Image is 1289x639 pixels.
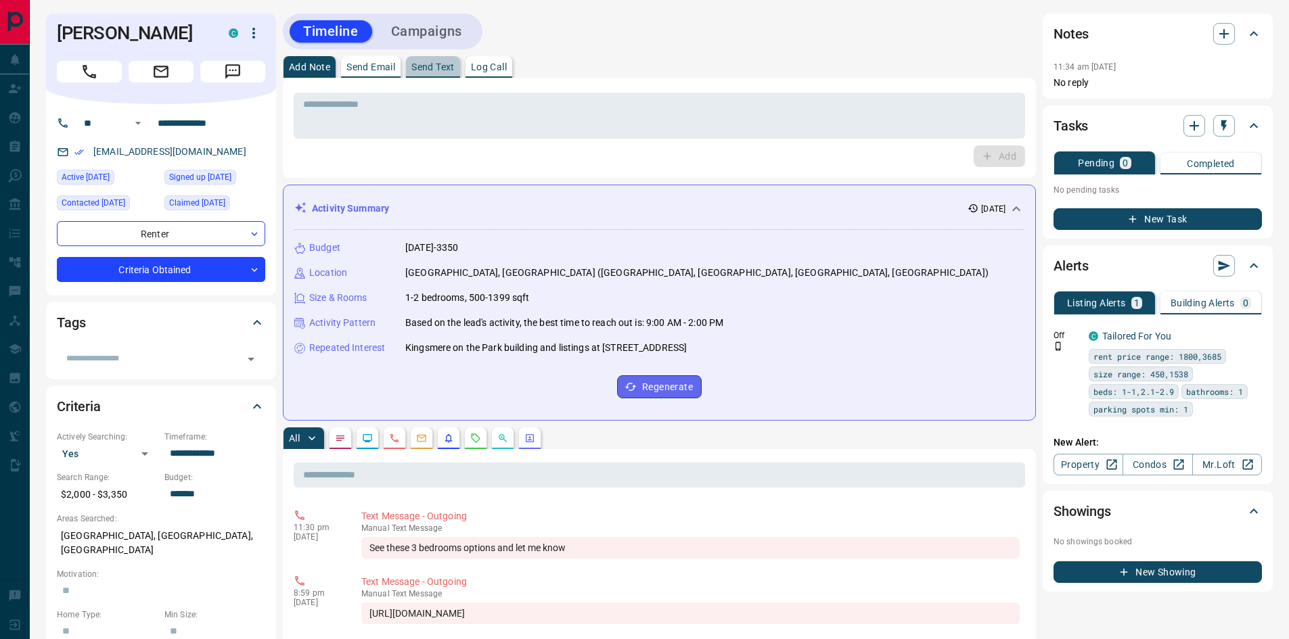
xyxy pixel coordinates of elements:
[164,195,265,214] div: Wed Aug 13 2025
[1054,23,1089,45] h2: Notes
[1054,18,1262,50] div: Notes
[1054,329,1081,341] p: Off
[294,532,341,542] p: [DATE]
[294,523,341,532] p: 11:30 pm
[524,433,535,444] svg: Agent Actions
[309,291,367,305] p: Size & Rooms
[1054,495,1262,527] div: Showings
[405,241,458,255] p: [DATE]-3350
[57,312,85,333] h2: Tags
[309,266,347,280] p: Location
[164,471,265,483] p: Budget:
[378,20,476,43] button: Campaigns
[361,575,1020,589] p: Text Message - Outgoing
[405,341,687,355] p: Kingsmere on the Park building and listings at [STREET_ADDRESS]
[416,433,427,444] svg: Emails
[1123,454,1192,475] a: Condos
[62,196,125,210] span: Contacted [DATE]
[1186,385,1243,398] span: bathrooms: 1
[361,523,390,533] span: manual
[74,147,84,157] svg: Email Verified
[57,257,265,282] div: Criteria Obtained
[1054,62,1116,72] p: 11:34 am [DATE]
[57,443,158,465] div: Yes
[57,471,158,483] p: Search Range:
[130,115,146,131] button: Open
[1093,350,1221,363] span: rent price range: 1800,3685
[361,589,1020,598] p: Text Message
[57,170,158,189] div: Wed Aug 13 2025
[309,316,376,330] p: Activity Pattern
[169,196,225,210] span: Claimed [DATE]
[309,241,340,255] p: Budget
[294,598,341,607] p: [DATE]
[497,433,508,444] svg: Opportunities
[405,316,723,330] p: Based on the lead's activity, the best time to reach out is: 9:00 AM - 2:00 PM
[361,537,1020,559] div: See these 3 bedrooms options and let me know
[405,291,530,305] p: 1-2 bedrooms, 500-1399 sqft
[242,350,261,369] button: Open
[1054,115,1088,137] h2: Tasks
[1054,110,1262,142] div: Tasks
[1093,367,1188,381] span: size range: 450,1538
[57,306,265,339] div: Tags
[405,266,989,280] p: [GEOGRAPHIC_DATA], [GEOGRAPHIC_DATA] ([GEOGRAPHIC_DATA], [GEOGRAPHIC_DATA], [GEOGRAPHIC_DATA], [G...
[289,62,330,72] p: Add Note
[1171,298,1235,308] p: Building Alerts
[1054,341,1063,351] svg: Push Notification Only
[362,433,373,444] svg: Lead Browsing Activity
[164,609,265,621] p: Min Size:
[169,170,231,184] span: Signed up [DATE]
[346,62,395,72] p: Send Email
[164,170,265,189] div: Wed Aug 13 2025
[57,525,265,561] p: [GEOGRAPHIC_DATA], [GEOGRAPHIC_DATA], [GEOGRAPHIC_DATA]
[290,20,372,43] button: Timeline
[1093,402,1188,416] span: parking spots min: 1
[57,568,265,580] p: Motivation:
[1054,454,1123,475] a: Property
[361,523,1020,533] p: Text Message
[57,609,158,621] p: Home Type:
[1054,500,1111,522] h2: Showings
[312,202,389,216] p: Activity Summary
[1187,159,1235,168] p: Completed
[1054,255,1089,277] h2: Alerts
[981,203,1005,215] p: [DATE]
[57,431,158,443] p: Actively Searching:
[1054,180,1262,200] p: No pending tasks
[1054,561,1262,583] button: New Showing
[1123,158,1128,168] p: 0
[294,588,341,598] p: 8:59 pm
[62,170,110,184] span: Active [DATE]
[93,146,246,157] a: [EMAIL_ADDRESS][DOMAIN_NAME]
[470,433,481,444] svg: Requests
[1078,158,1114,168] p: Pending
[200,61,265,82] span: Message
[617,375,702,398] button: Regenerate
[57,22,208,44] h1: [PERSON_NAME]
[57,483,158,506] p: $2,000 - $3,350
[289,433,300,443] p: All
[57,61,122,82] span: Call
[1054,76,1262,90] p: No reply
[411,62,455,72] p: Send Text
[1054,536,1262,548] p: No showings booked
[1102,331,1171,341] a: Tailored For You
[361,589,390,598] span: manual
[57,513,265,525] p: Areas Searched:
[471,62,507,72] p: Log Call
[1067,298,1126,308] p: Listing Alerts
[1054,250,1262,282] div: Alerts
[57,221,265,246] div: Renter
[1054,435,1262,450] p: New Alert:
[389,433,400,444] svg: Calls
[1089,331,1098,341] div: condos.ca
[57,396,101,417] h2: Criteria
[57,390,265,423] div: Criteria
[1134,298,1139,308] p: 1
[1093,385,1174,398] span: beds: 1-1,2.1-2.9
[361,509,1020,523] p: Text Message - Outgoing
[294,196,1024,221] div: Activity Summary[DATE]
[1192,454,1262,475] a: Mr.Loft
[443,433,454,444] svg: Listing Alerts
